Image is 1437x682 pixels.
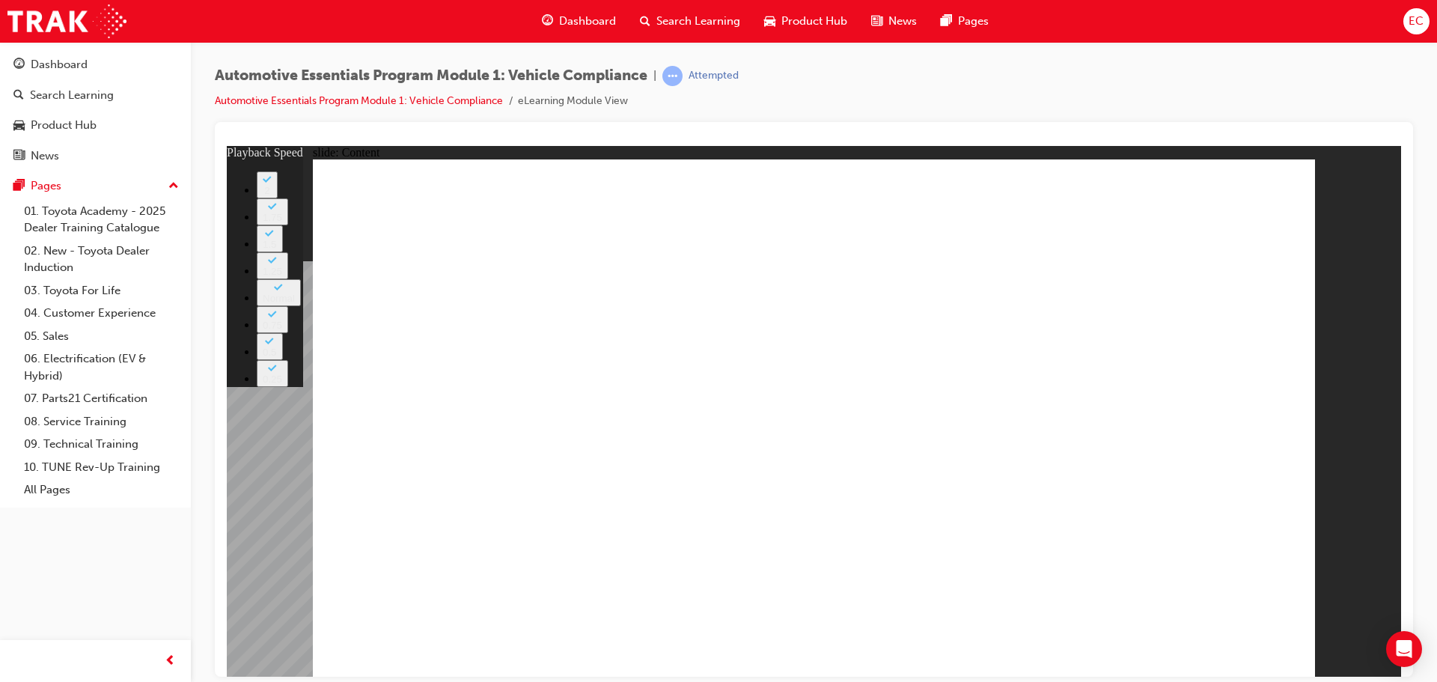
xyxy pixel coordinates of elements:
span: Search Learning [656,13,740,30]
span: guage-icon [13,58,25,72]
span: search-icon [13,89,24,103]
a: guage-iconDashboard [530,6,628,37]
span: pages-icon [13,180,25,193]
div: Open Intercom Messenger [1386,631,1422,667]
a: 03. Toyota For Life [18,279,185,302]
span: Dashboard [559,13,616,30]
div: Product Hub [31,117,97,134]
span: car-icon [764,12,775,31]
span: prev-icon [165,652,176,671]
span: guage-icon [542,12,553,31]
span: car-icon [13,119,25,133]
button: DashboardSearch LearningProduct HubNews [6,48,185,172]
img: Trak [7,4,126,38]
a: news-iconNews [859,6,929,37]
a: Search Learning [6,82,185,109]
div: Dashboard [31,56,88,73]
a: car-iconProduct Hub [752,6,859,37]
span: search-icon [640,12,650,31]
span: Pages [958,13,989,30]
a: Dashboard [6,51,185,79]
span: pages-icon [941,12,952,31]
span: News [888,13,917,30]
a: pages-iconPages [929,6,1001,37]
a: Automotive Essentials Program Module 1: Vehicle Compliance [215,94,503,107]
a: 06. Electrification (EV & Hybrid) [18,347,185,387]
span: news-icon [871,12,882,31]
a: Product Hub [6,112,185,139]
span: Automotive Essentials Program Module 1: Vehicle Compliance [215,67,647,85]
div: Attempted [689,69,739,83]
a: News [6,142,185,170]
div: Pages [31,177,61,195]
span: EC [1409,13,1424,30]
a: 07. Parts21 Certification [18,387,185,410]
a: All Pages [18,478,185,502]
a: search-iconSearch Learning [628,6,752,37]
button: EC [1403,8,1430,34]
span: Product Hub [781,13,847,30]
a: 04. Customer Experience [18,302,185,325]
span: news-icon [13,150,25,163]
a: 05. Sales [18,325,185,348]
div: News [31,147,59,165]
a: 08. Service Training [18,410,185,433]
a: 01. Toyota Academy - 2025 Dealer Training Catalogue [18,200,185,240]
button: Pages [6,172,185,200]
a: 02. New - Toyota Dealer Induction [18,240,185,279]
li: eLearning Module View [518,93,628,110]
div: Search Learning [30,87,114,104]
a: 09. Technical Training [18,433,185,456]
span: up-icon [168,177,179,196]
span: | [653,67,656,85]
span: learningRecordVerb_ATTEMPT-icon [662,66,683,86]
a: 10. TUNE Rev-Up Training [18,456,185,479]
